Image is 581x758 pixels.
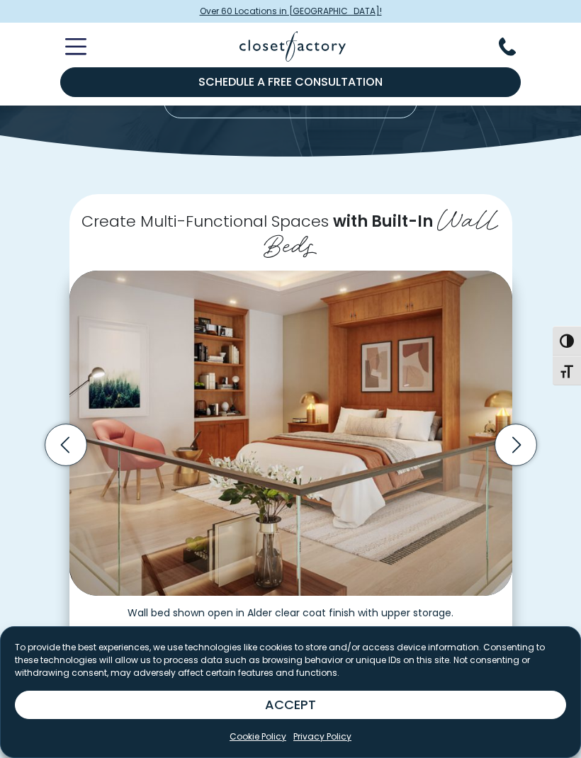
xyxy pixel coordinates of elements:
button: Next slide [490,419,541,470]
figcaption: Wall bed shown open in Alder clear coat finish with upper storage. [69,596,512,620]
button: Toggle Font size [553,356,581,385]
img: Wall bed shown open in Alder clear coat finish with upper storage. [69,271,512,595]
button: Toggle High Contrast [553,326,581,356]
button: Toggle Mobile Menu [48,38,86,55]
span: Create Multi-Functional Spaces [81,210,329,232]
span: Wall Beds [264,197,500,262]
span: with Built-In [333,210,433,232]
button: Previous slide [40,419,91,470]
a: Privacy Policy [293,730,351,743]
span: Over 60 Locations in [GEOGRAPHIC_DATA]! [200,5,382,18]
a: Cookie Policy [230,730,286,743]
p: To provide the best experiences, we use technologies like cookies to store and/or access device i... [15,641,566,679]
a: Schedule a Free Consultation [60,67,521,97]
button: ACCEPT [15,691,566,719]
img: Closet Factory Logo [239,31,346,62]
button: Phone Number [499,38,533,56]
